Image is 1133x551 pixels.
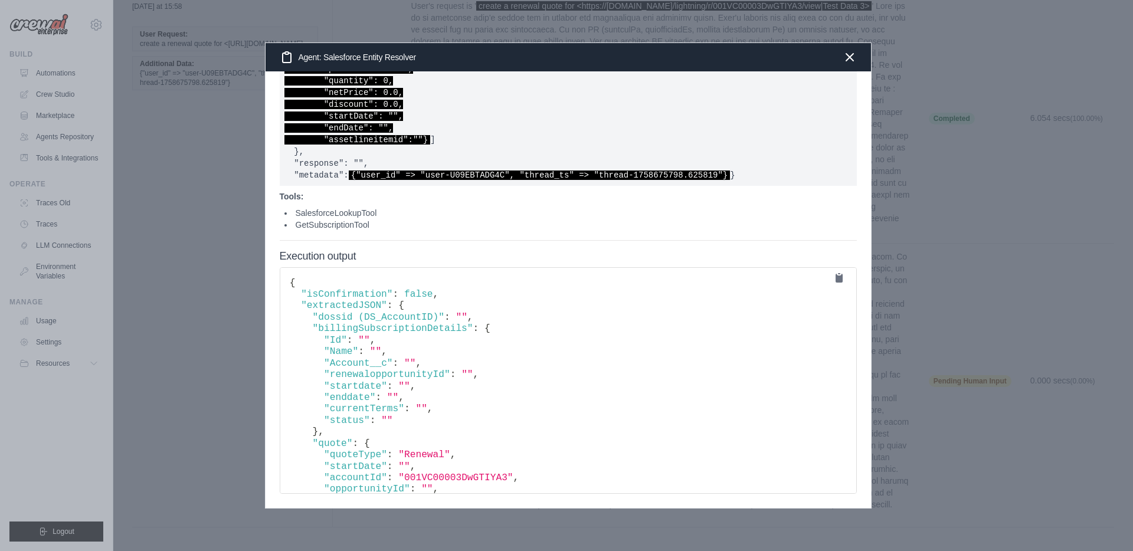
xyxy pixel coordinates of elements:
[324,450,387,460] span: "quoteType"
[324,404,404,414] span: "currentTerms"
[404,358,415,369] span: ""
[398,450,450,460] span: "Renewal"
[387,473,393,483] span: :
[324,473,387,483] span: "accountId"
[358,335,369,346] span: ""
[324,392,375,403] span: "enddate"
[284,207,857,219] li: SalesforceLookupTool
[370,346,381,357] span: ""
[318,427,324,437] span: ,
[353,438,359,449] span: :
[444,312,450,323] span: :
[398,381,410,392] span: ""
[358,346,364,357] span: :
[324,461,387,472] span: "startDate"
[393,358,399,369] span: :
[456,312,467,323] span: ""
[433,484,439,494] span: ,
[398,392,404,403] span: ,
[410,484,416,494] span: :
[313,312,444,323] span: "dossid (DS_AccountID)"
[393,289,399,300] span: :
[313,438,353,449] span: "quote"
[313,427,319,437] span: }
[280,50,416,64] h3: Agent: Salesforce Entity Resolver
[387,461,393,472] span: :
[410,461,416,472] span: ,
[324,335,347,346] span: "Id"
[349,170,731,180] span: {"user_id" => "user-U09EBTADG4C", "thread_ts" => "thread-1758675798.625819"}
[324,381,387,392] span: "startdate"
[370,415,376,426] span: :
[381,346,387,357] span: ,
[324,358,393,369] span: "Account__c"
[387,450,393,460] span: :
[415,404,427,414] span: ""
[324,369,450,380] span: "renewalopportunityId"
[415,358,421,369] span: ,
[410,381,416,392] span: ,
[398,461,410,472] span: ""
[433,289,439,300] span: ,
[313,323,473,334] span: "billingSubscriptionDetails"
[347,335,353,346] span: :
[467,312,473,323] span: ,
[473,369,479,380] span: ,
[398,473,513,483] span: "001VC00003DwGTIYA3"
[301,300,387,311] span: "extractedJSON"
[324,484,410,494] span: "opportunityId"
[450,450,456,460] span: ,
[280,250,857,263] h4: Execution output
[473,323,479,334] span: :
[404,289,433,300] span: false
[398,300,404,311] span: {
[513,473,519,483] span: ,
[427,404,433,414] span: ,
[381,415,392,426] span: ""
[375,392,381,403] span: :
[280,192,304,201] strong: Tools:
[404,404,410,414] span: :
[387,392,398,403] span: ""
[450,369,456,380] span: :
[301,289,392,300] span: "isConfirmation"
[284,41,465,145] span: {"productCode": "", "productId": "", "productName": "", "quantity": 0, "netPrice": 0.0, "discount...
[461,369,473,380] span: ""
[484,323,490,334] span: {
[387,300,393,311] span: :
[370,335,376,346] span: ,
[324,415,370,426] span: "status"
[421,484,433,494] span: ""
[284,219,857,231] li: GetSubscriptionTool
[364,438,370,449] span: {
[387,381,393,392] span: :
[290,278,296,288] span: {
[324,346,358,357] span: "Name"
